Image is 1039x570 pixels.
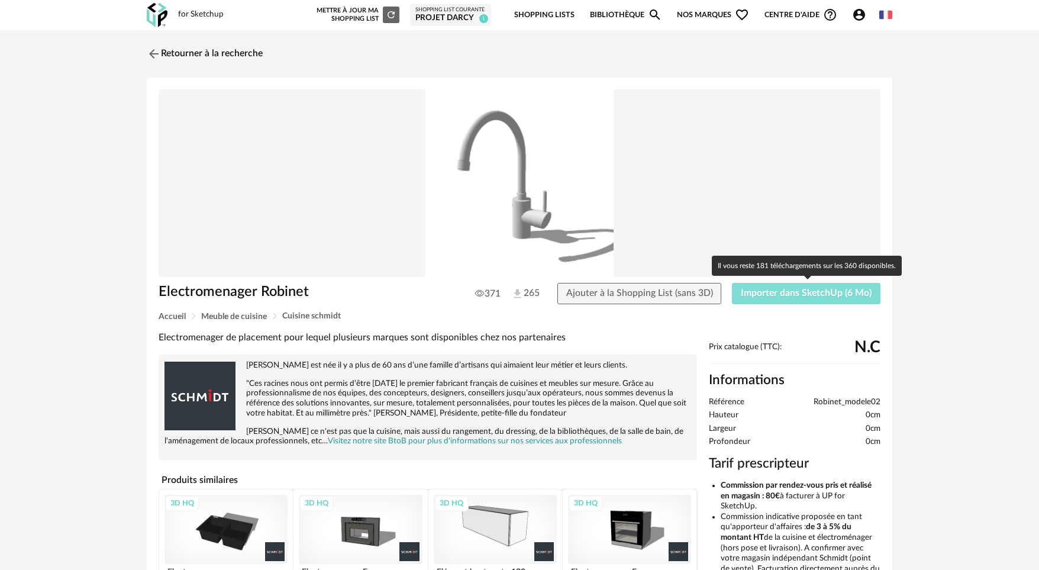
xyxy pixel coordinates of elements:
div: 3D HQ [299,495,334,511]
div: 3D HQ [165,495,199,511]
span: Refresh icon [386,11,396,18]
button: Importer dans SketchUp (6 Mo) [732,283,880,304]
div: Electromenager de placement pour lequel plusieurs marques sont disponibles chez nos partenaires [159,331,697,344]
span: Profondeur [709,437,750,447]
span: 265 [511,287,535,300]
h1: Electromenager Robinet [159,283,453,301]
b: Commission par rendez-vous pris et réalisé en magasin : 80€ [721,481,872,500]
span: Importer dans SketchUp (6 Mo) [741,288,872,298]
span: 1 [479,14,488,23]
span: 0cm [866,424,880,434]
a: BibliothèqueMagnify icon [590,1,662,29]
span: Nos marques [677,1,749,29]
span: Account Circle icon [852,8,872,22]
span: Largeur [709,424,736,434]
h3: Tarif prescripteur [709,455,880,472]
span: N.C [854,343,880,352]
img: fr [879,8,892,21]
img: svg+xml;base64,PHN2ZyB3aWR0aD0iMjQiIGhlaWdodD0iMjQiIHZpZXdCb3g9IjAgMCAyNCAyNCIgZmlsbD0ibm9uZSIgeG... [147,47,161,61]
a: Retourner à la recherche [147,41,263,67]
span: Hauteur [709,410,738,421]
span: Ajouter à la Shopping List (sans 3D) [566,288,713,298]
div: Il vous reste 181 téléchargements sur les 360 disponibles. [712,256,902,276]
span: Help Circle Outline icon [823,8,837,22]
div: Prix catalogue (TTC): [709,342,880,364]
div: Mettre à jour ma Shopping List [314,7,399,23]
span: Accueil [159,313,186,321]
span: Robinet_modele02 [814,397,880,408]
div: Breadcrumb [159,312,880,321]
img: OXP [147,3,167,27]
div: Shopping List courante [415,7,486,14]
p: "Ces racines nous ont permis d’être [DATE] le premier fabricant français de cuisines et meubles s... [164,379,691,419]
img: Product pack shot [159,89,880,278]
li: à facturer à UP for SketchUp. [721,481,880,512]
b: de 3 à 5% du montant HT [721,523,851,542]
span: 371 [475,288,501,300]
button: Ajouter à la Shopping List (sans 3D) [557,283,722,304]
a: Visitez notre site BtoB pour plus d'informations sur nos services aux professionnels [328,437,622,445]
span: Magnify icon [648,8,662,22]
div: for Sketchup [178,9,224,20]
span: Heart Outline icon [735,8,749,22]
div: Projet DARCY [415,13,486,24]
h4: Produits similaires [159,471,697,489]
div: 3D HQ [569,495,603,511]
span: Centre d'aideHelp Circle Outline icon [764,8,837,22]
p: [PERSON_NAME] ce n'est pas que la cuisine, mais aussi du rangement, du dressing, de la bibliothèq... [164,427,691,447]
h2: Informations [709,372,880,389]
a: Shopping List courante Projet DARCY 1 [415,7,486,24]
a: Shopping Lists [514,1,575,29]
p: [PERSON_NAME] est née il y a plus de 60 ans d’une famille d’artisans qui aimaient leur métier et ... [164,360,691,371]
img: Téléchargements [511,288,524,300]
div: 3D HQ [434,495,469,511]
span: Account Circle icon [852,8,866,22]
span: 0cm [866,437,880,447]
span: Référence [709,397,744,408]
img: brand logo [164,360,235,431]
span: Cuisine schmidt [282,312,341,320]
span: Meuble de cuisine [201,313,267,321]
span: 0cm [866,410,880,421]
